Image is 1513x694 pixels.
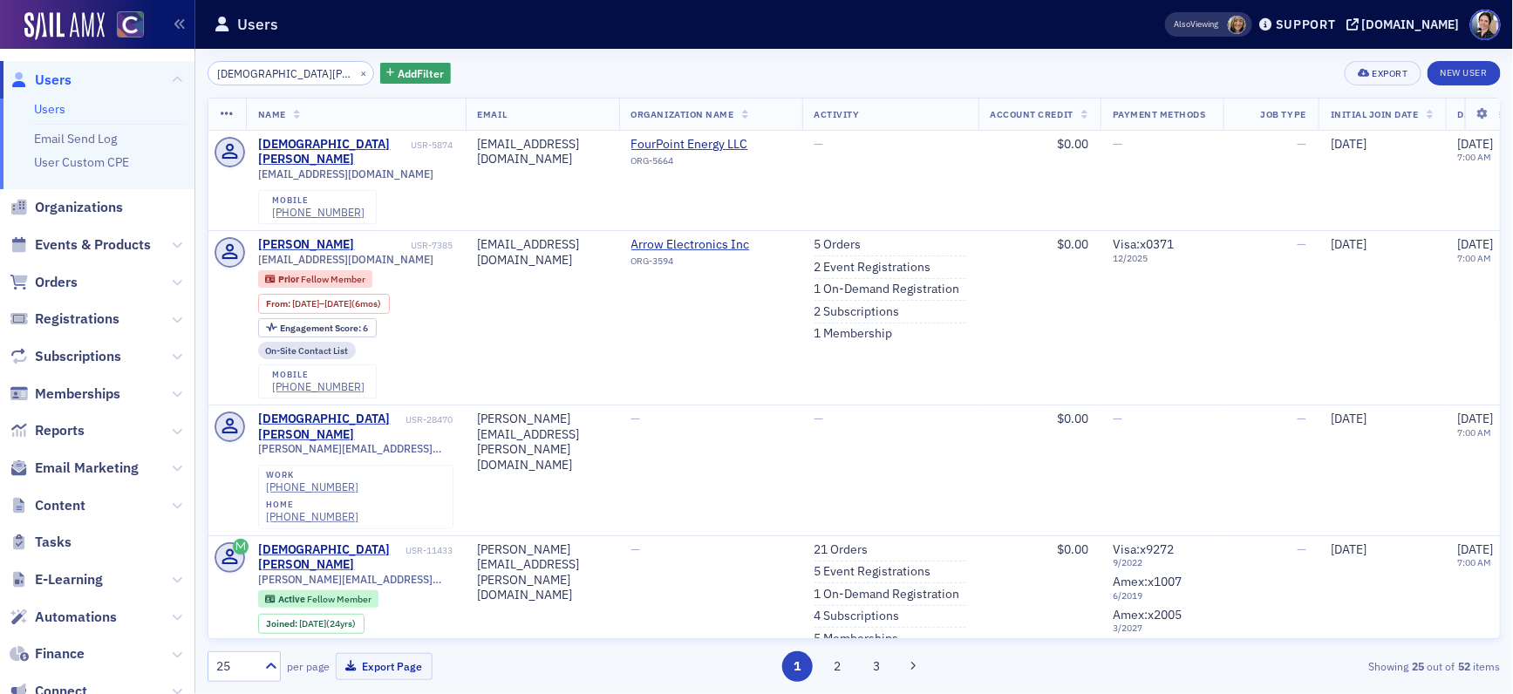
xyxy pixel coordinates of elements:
[258,318,377,337] div: Engagement Score: 6
[1113,590,1211,602] span: 6 / 2019
[258,137,409,167] a: [DEMOGRAPHIC_DATA][PERSON_NAME]
[35,459,139,478] span: Email Marketing
[34,101,65,117] a: Users
[258,442,453,455] span: [PERSON_NAME][EMAIL_ADDRESS][PERSON_NAME][DOMAIN_NAME]
[631,155,790,173] div: ORG-5664
[24,12,105,40] img: SailAMX
[631,108,734,120] span: Organization Name
[1331,136,1366,152] span: [DATE]
[406,545,453,556] div: USR-11433
[814,542,869,558] a: 21 Orders
[35,533,72,552] span: Tasks
[631,541,641,557] span: —
[412,139,453,151] div: USR-5874
[292,297,319,310] span: [DATE]
[478,108,508,120] span: Email
[258,412,404,442] a: [DEMOGRAPHIC_DATA][PERSON_NAME]
[258,237,355,253] div: [PERSON_NAME]
[10,570,103,589] a: E-Learning
[258,614,365,633] div: Joined: 2001-07-29 00:00:00
[265,274,365,285] a: Prior Fellow Member
[272,380,365,393] div: [PHONE_NUMBER]
[280,322,363,334] span: Engagement Score :
[292,298,381,310] div: – (6mos)
[324,297,351,310] span: [DATE]
[266,470,358,480] div: work
[258,167,434,180] span: [EMAIL_ADDRESS][DOMAIN_NAME]
[266,480,358,493] a: [PHONE_NUMBER]
[301,273,365,285] span: Fellow Member
[1113,411,1122,426] span: —
[35,198,123,217] span: Organizations
[478,412,607,473] div: [PERSON_NAME][EMAIL_ADDRESS][PERSON_NAME][DOMAIN_NAME]
[1409,658,1428,674] strong: 25
[258,253,434,266] span: [EMAIL_ADDRESS][DOMAIN_NAME]
[814,326,893,342] a: 1 Membership
[380,63,452,85] button: AddFilter
[1113,623,1211,634] span: 3 / 2027
[631,137,790,153] a: FourPoint Energy LLC
[299,618,356,629] div: (24yrs)
[1373,69,1408,78] div: Export
[10,273,78,292] a: Orders
[35,644,85,663] span: Finance
[272,195,365,206] div: mobile
[478,542,607,603] div: [PERSON_NAME][EMAIL_ADDRESS][PERSON_NAME][DOMAIN_NAME]
[266,298,292,310] span: From :
[258,542,404,573] a: [DEMOGRAPHIC_DATA][PERSON_NAME]
[105,11,144,41] a: View Homepage
[478,137,607,167] div: [EMAIL_ADDRESS][DOMAIN_NAME]
[631,237,790,253] a: Arrow Electronics Inc
[822,651,853,682] button: 2
[34,154,129,170] a: User Custom CPE
[1276,17,1336,32] div: Support
[35,235,151,255] span: Events & Products
[266,618,299,629] span: Joined :
[814,108,860,120] span: Activity
[10,310,119,329] a: Registrations
[1175,18,1191,30] div: Also
[1113,108,1206,120] span: Payment Methods
[258,638,434,656] div: Committee:
[1082,658,1501,674] div: Showing out of items
[814,587,960,602] a: 1 On-Demand Registration
[1113,574,1182,589] span: Amex : x1007
[1113,541,1174,557] span: Visa : x9272
[814,136,824,152] span: —
[280,323,368,333] div: 6
[1057,541,1088,557] span: $0.00
[814,631,899,647] a: 5 Memberships
[1057,411,1088,426] span: $0.00
[10,421,85,440] a: Reports
[631,255,790,273] div: ORG-3594
[1458,236,1494,252] span: [DATE]
[1362,17,1460,32] div: [DOMAIN_NAME]
[1113,607,1182,623] span: Amex : x2005
[1297,411,1306,426] span: —
[10,533,72,552] a: Tasks
[216,657,255,676] div: 25
[1458,151,1492,163] time: 7:00 AM
[814,564,931,580] a: 5 Event Registrations
[862,651,892,682] button: 3
[1297,136,1306,152] span: —
[1458,411,1494,426] span: [DATE]
[1113,136,1122,152] span: —
[272,206,365,219] a: [PHONE_NUMBER]
[266,510,358,523] a: [PHONE_NUMBER]
[1297,541,1306,557] span: —
[237,14,278,35] h1: Users
[10,235,151,255] a: Events & Products
[1113,557,1211,568] span: 9 / 2022
[35,347,121,366] span: Subscriptions
[814,304,900,320] a: 2 Subscriptions
[287,658,330,674] label: per page
[265,594,371,605] a: Active Fellow Member
[10,644,85,663] a: Finance
[1428,61,1501,85] a: New User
